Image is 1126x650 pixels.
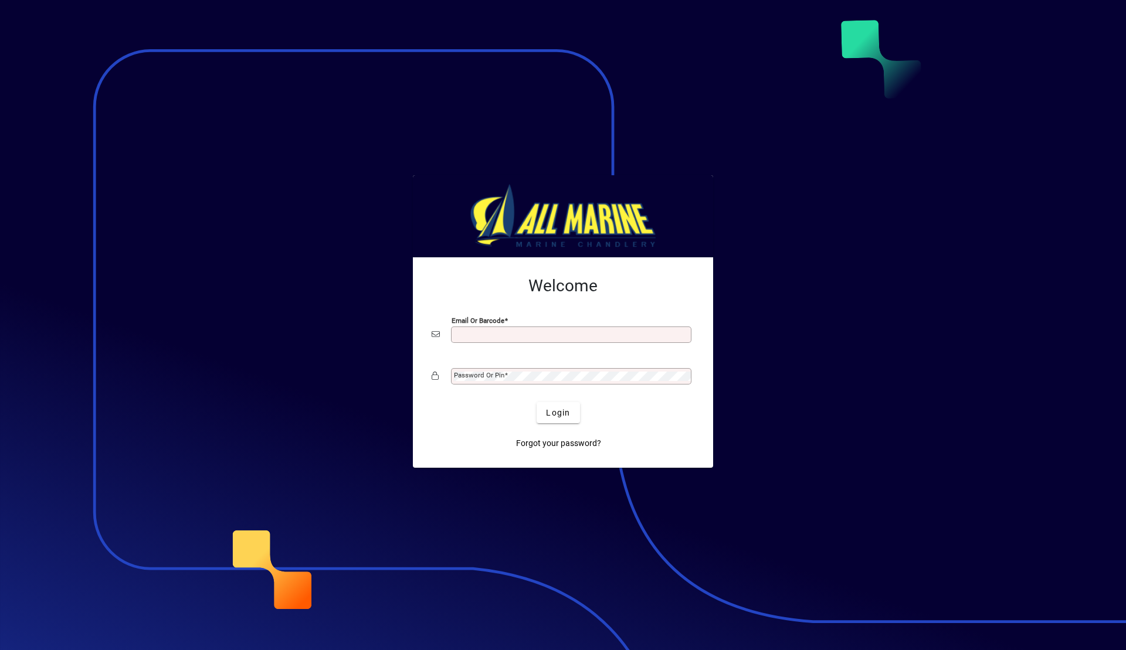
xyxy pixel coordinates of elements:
[546,407,570,419] span: Login
[537,402,579,423] button: Login
[432,276,694,296] h2: Welcome
[452,317,504,325] mat-label: Email or Barcode
[516,437,601,450] span: Forgot your password?
[511,433,606,454] a: Forgot your password?
[454,371,504,379] mat-label: Password or Pin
